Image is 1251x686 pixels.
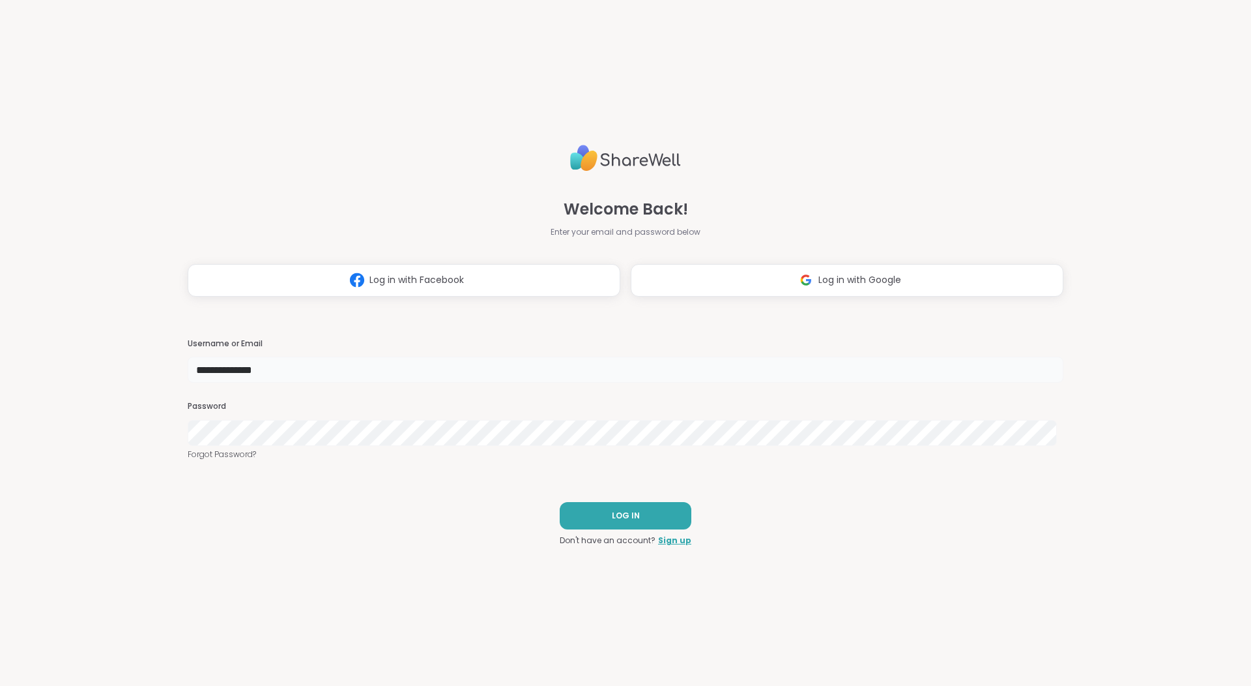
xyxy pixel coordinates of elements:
img: ShareWell Logomark [345,268,369,292]
img: ShareWell Logomark [794,268,818,292]
span: Don't have an account? [560,535,655,546]
a: Forgot Password? [188,449,1063,460]
span: Log in with Google [818,273,901,287]
button: Log in with Google [631,264,1063,297]
span: Welcome Back! [564,198,688,221]
h3: Password [188,401,1063,412]
img: ShareWell Logo [570,140,681,177]
button: Log in with Facebook [188,264,620,297]
button: LOG IN [560,502,691,529]
span: LOG IN [612,510,640,522]
span: Log in with Facebook [369,273,464,287]
h3: Username or Email [188,338,1063,350]
span: Enter your email and password below [551,226,700,238]
a: Sign up [658,535,691,546]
